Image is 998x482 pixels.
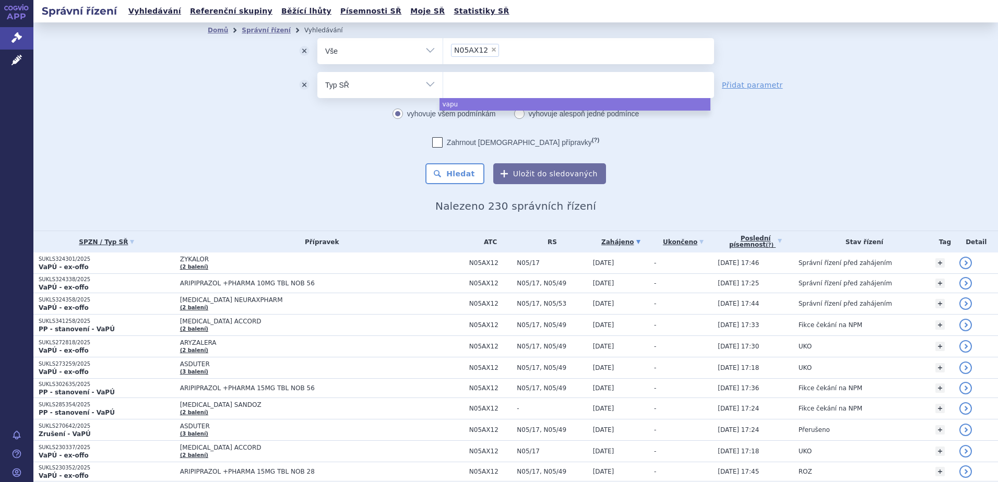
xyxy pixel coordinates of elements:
label: Zahrnout [DEMOGRAPHIC_DATA] přípravky [432,137,599,148]
span: N05/17, N05/49 [517,280,587,287]
p: SUKLS270642/2025 [39,423,175,430]
a: detail [959,445,972,457]
strong: VaPÚ - ex-offo [39,452,89,459]
span: Správní řízení před zahájením [799,300,892,307]
a: + [935,342,945,351]
span: N05AX12 [469,343,512,350]
th: Tag [930,231,954,252]
th: ATC [464,231,512,252]
button: Hledat [425,163,484,184]
span: - [654,426,656,433]
a: (2 balení) [180,326,208,332]
a: (3 balení) [180,369,208,375]
h2: Správní řízení [33,4,125,18]
a: Ukončeno [654,235,712,249]
p: SUKLS273259/2025 [39,360,175,368]
a: Moje SŘ [407,4,448,18]
a: detail [959,362,972,374]
span: [DATE] 17:45 [718,468,759,475]
span: Fikce čekání na NPM [799,384,862,392]
a: (2 balení) [180,409,208,415]
span: [DATE] [593,300,614,307]
th: RS [512,231,587,252]
a: + [935,425,945,435]
span: N05/17, N05/49 [517,343,587,350]
span: - [654,321,656,329]
strong: VaPÚ - ex-offo [39,368,89,376]
a: + [935,363,945,372]
span: N05AX12 [469,384,512,392]
span: N05AX12 [469,364,512,371]
th: Detail [954,231,998,252]
a: + [935,258,945,268]
p: SUKLS324358/2025 [39,296,175,304]
p: SUKLS341258/2025 [39,318,175,325]
span: [DATE] [593,468,614,475]
span: N05/17 [517,259,587,267]
span: N05AX12 [469,300,512,307]
a: Běžící lhůty [278,4,335,18]
a: Vyhledávání [125,4,184,18]
a: (3 balení) [180,431,208,437]
button: odstranit [291,72,317,98]
p: SUKLS272818/2025 [39,339,175,346]
span: [MEDICAL_DATA] ACCORD [180,444,441,451]
a: Statistiky SŘ [450,4,512,18]
span: ZYKALOR [180,256,441,263]
span: - [654,259,656,267]
span: N05/17, N05/49 [517,364,587,371]
a: Písemnosti SŘ [337,4,405,18]
a: + [935,467,945,476]
span: [DATE] [593,280,614,287]
button: Uložit do sledovaných [493,163,606,184]
span: ARIPIPRAZOL +PHARMA 15MG TBL NOB 28 [180,468,441,475]
span: - [654,343,656,350]
a: Poslednípísemnost(?) [718,231,793,252]
span: [DATE] 17:18 [718,364,759,371]
strong: VaPÚ - ex-offo [39,284,89,291]
span: [DATE] 17:36 [718,384,759,392]
span: N05AX12 [469,468,512,475]
p: SUKLS302635/2025 [39,381,175,388]
a: Referenční skupiny [187,4,276,18]
span: N05/17, N05/49 [517,468,587,475]
span: [DATE] 17:44 [718,300,759,307]
span: [DATE] [593,259,614,267]
span: [DATE] 17:18 [718,448,759,455]
li: vapu [439,98,710,111]
a: Zahájeno [593,235,649,249]
a: detail [959,465,972,478]
a: detail [959,277,972,290]
a: + [935,279,945,288]
span: [DATE] [593,405,614,412]
span: Správní řízení před zahájením [799,259,892,267]
span: - [654,364,656,371]
a: Správní řízení [242,27,291,34]
span: N05/17, N05/49 [517,384,587,392]
span: UKO [799,364,812,371]
span: [DATE] 17:25 [718,280,759,287]
span: ROZ [799,468,812,475]
span: N05/17, N05/49 [517,321,587,329]
label: vyhovuje alespoň jedné podmínce [514,106,639,122]
span: [DATE] 17:24 [718,426,759,433]
span: Přerušeno [799,426,830,433]
span: - [654,384,656,392]
a: detail [959,257,972,269]
span: N05AX12 [469,280,512,287]
label: vyhovuje všem podmínkám [393,106,496,122]
span: N05AX12 [469,448,512,455]
p: SUKLS324301/2025 [39,256,175,263]
span: [DATE] [593,343,614,350]
span: [DATE] [593,448,614,455]
span: N05AX12 [469,321,512,329]
a: (2 balení) [180,264,208,270]
span: [DATE] [593,321,614,329]
span: [MEDICAL_DATA] NEURAXPHARM [180,296,441,304]
strong: VaPÚ - ex-offo [39,347,89,354]
span: [DATE] [593,364,614,371]
span: [DATE] 17:30 [718,343,759,350]
span: [DATE] 17:33 [718,321,759,329]
a: Domů [208,27,228,34]
a: (2 balení) [180,452,208,458]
